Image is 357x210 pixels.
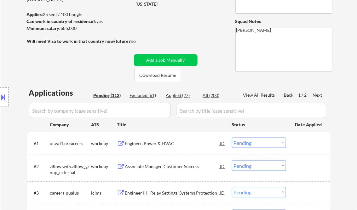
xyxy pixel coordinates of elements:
div: Date Applied [295,122,323,128]
div: Excluded (61) [130,92,161,99]
strong: Applies: [27,12,43,17]
div: careers-qualus [50,190,91,196]
div: 1 / 2 [298,92,313,98]
div: zillow.wd5.zillow_group_external [50,163,91,176]
div: JD [220,138,226,149]
div: Engineer III - Relay Settings, Systems Protection [125,190,220,196]
div: icims [91,190,117,196]
div: Associate Manager, Customer Success [125,163,220,170]
div: 25 sent / 100 bought [27,11,132,18]
div: JD [220,161,226,172]
div: yes [27,18,130,25]
button: Download Resume [135,68,181,82]
div: View All Results [243,92,277,98]
div: workday [91,163,117,170]
div: Applied (27) [166,92,198,99]
div: All (200) [203,92,234,99]
div: Back [284,92,294,98]
div: #2 [34,163,45,170]
div: no [131,38,149,44]
strong: Can work in country of residence?: [27,19,97,24]
input: Search by title (case sensitive) [177,103,326,118]
div: Squad Notes [235,18,332,25]
button: Add a Job Manually [134,54,198,66]
strong: Minimum salary: [27,26,61,31]
div: JD [220,187,226,198]
div: Engineer, Power & HVAC [125,140,220,147]
div: Title [117,122,226,128]
div: #3 [34,190,45,196]
div: $85,000 [27,25,132,31]
div: Status [232,119,286,130]
div: Next [313,92,323,98]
